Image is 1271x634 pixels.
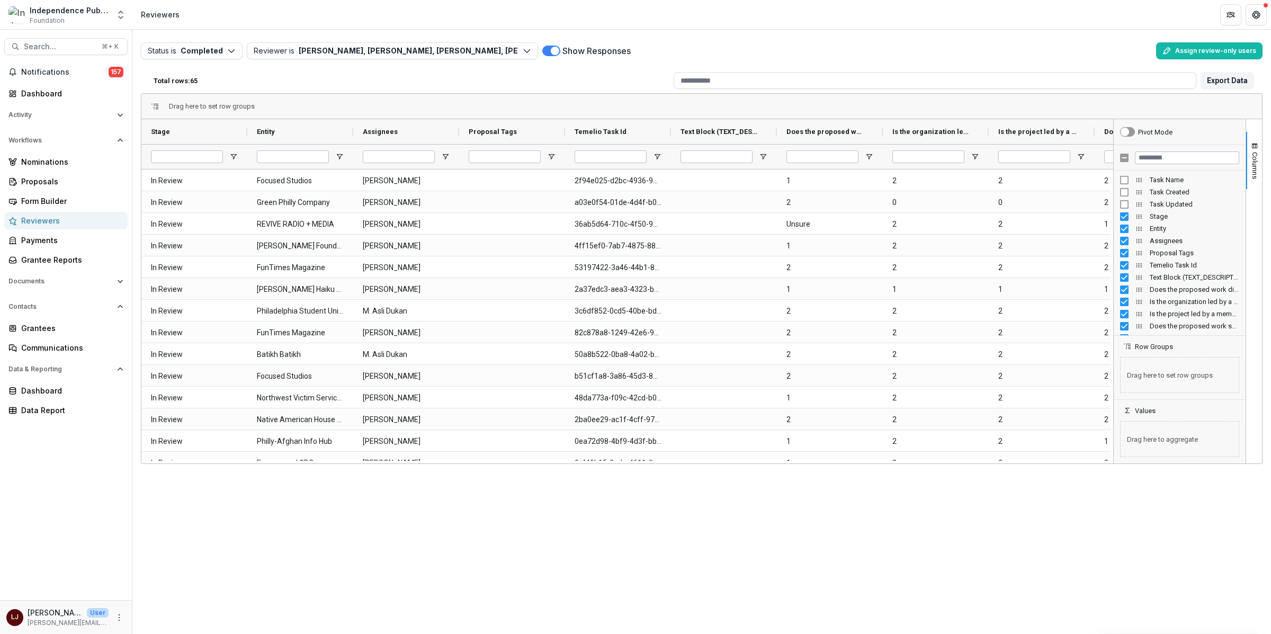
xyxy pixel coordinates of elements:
div: Lorraine Jabouin [11,614,19,621]
div: Task Created Column [1114,186,1246,198]
span: Drag here to aggregate [1120,421,1239,457]
a: Dashboard [4,382,128,399]
span: 1 [1104,279,1191,300]
span: a03e0f54-01de-4d4f-b09d-e235989add28 [575,192,661,213]
div: Is the organization led by a member of a historically excluded group? (SINGLE_RESPONSE) Column [1114,296,1246,308]
span: [PERSON_NAME] [363,365,450,387]
span: Documents [8,278,113,285]
div: Task Updated Column [1114,198,1246,210]
span: 2 [1104,192,1191,213]
span: Entity [257,128,275,136]
span: 2 [892,300,979,322]
span: Empowered CDC [257,452,344,474]
input: Stage Filter Input [151,150,223,163]
button: Open Contacts [4,298,128,315]
span: Drag here to set row groups [169,102,255,110]
span: [PERSON_NAME] [363,279,450,300]
span: 36ab5d64-710c-4f50-9aff-c34af66c46ed [575,213,661,235]
span: [PERSON_NAME] [363,387,450,409]
span: Green Philly Company [257,192,344,213]
span: Notifications [21,68,109,77]
span: In Review [151,322,238,344]
input: Does the proposed work support increased agency, community dialogue, or political education? (SIN... [1104,150,1176,163]
span: b51cf1a8-3a86-45d3-85f9-8b73fee106c8 [575,365,661,387]
span: [PERSON_NAME] [363,452,450,474]
span: 2 [892,170,979,192]
div: Grantee Reports [21,254,119,265]
span: Activity [8,111,113,119]
a: Grantee Reports [4,251,128,269]
span: 2 [998,452,1085,474]
span: 2 [1104,300,1191,322]
span: In Review [151,279,238,300]
div: Dashboard [21,385,119,396]
span: M. Asli Dukan [363,344,450,365]
span: 2 [786,409,873,431]
span: 1 [786,387,873,409]
span: Focused Studios [257,365,344,387]
span: Data & Reporting [8,365,113,373]
span: [PERSON_NAME] [363,322,450,344]
a: Proposals [4,173,128,190]
div: Values [1114,415,1246,463]
button: Open entity switcher [113,4,128,25]
span: Values [1135,407,1156,415]
span: 2 [1104,322,1191,344]
div: Does the proposed work support increased agency, community dialogue, or political education? (SIN... [1114,320,1246,332]
button: Assign review-only users [1156,42,1263,59]
div: Grantees [21,323,119,334]
span: In Review [151,213,238,235]
span: 2 [892,344,979,365]
div: Does the proposed work directly support community organizing or movement building efforts? (SINGL... [1114,283,1246,296]
span: Does the proposed work support increased agency, community dialogue, or political education? (SIN... [1150,322,1239,330]
span: 2 [786,192,873,213]
span: In Review [151,257,238,279]
span: 1 [1104,213,1191,235]
div: Entity Column [1114,222,1246,235]
span: 2 [1104,170,1191,192]
span: 2 [1104,387,1191,409]
span: 1 [892,279,979,300]
input: Is the organization led by a member of a historically excluded group? (SINGLE_RESPONSE) Filter Input [892,150,964,163]
span: In Review [151,431,238,452]
div: Reviewers [21,215,119,226]
span: 3c6df852-0cd5-40be-bd31-f61329024950 [575,300,661,322]
span: Is the project led by a member of a historically excluded group? (SINGLE_RESPONSE) [998,128,1077,136]
span: 2 [1104,257,1191,279]
div: Task Name Column [1114,174,1246,186]
span: [PERSON_NAME] [363,235,450,257]
span: In Review [151,235,238,257]
span: 2 [998,409,1085,431]
span: Columns [1251,152,1259,179]
span: 2 [892,365,979,387]
span: 2 [998,257,1085,279]
span: Entity [1150,225,1239,233]
span: Does the proposed work directly support community organizing or movement building efforts? (SINGL... [786,128,865,136]
span: 1 [786,170,873,192]
button: Reviewer is[PERSON_NAME], [PERSON_NAME], [PERSON_NAME], [PERSON_NAME], M. [PERSON_NAME], [PERSON_... [247,42,538,59]
input: Proposal Tags Filter Input [469,150,541,163]
span: 4ff15ef0-7ab7-4875-881c-ca2da4db0701 [575,235,661,257]
div: Row Groups [169,102,255,110]
p: User [87,608,109,618]
div: Stage Column [1114,210,1246,222]
span: 2 [786,322,873,344]
span: Contacts [8,303,113,310]
div: Proposals [21,176,119,187]
span: 2ba0ee29-ac1f-4cff-9762-ee6e2b3f81c2 [575,409,661,431]
button: Open Filter Menu [229,153,238,161]
span: [PERSON_NAME] [363,431,450,452]
span: 2a37edc3-aea3-4323-bf3a-66c7e23c393b [575,279,661,300]
span: 2 [998,387,1085,409]
div: ⌘ + K [100,41,121,52]
button: Get Help [1246,4,1267,25]
span: Task Created [1150,188,1239,196]
span: Is the organization led by a member of a historically excluded group? (SINGLE_RESPONSE) [892,128,971,136]
button: Open Filter Menu [653,153,661,161]
span: Drag here to set row groups [1120,357,1239,393]
button: Open Filter Menu [971,153,979,161]
button: Open Filter Menu [547,153,556,161]
input: Entity Filter Input [257,150,329,163]
div: Text Block (TEXT_DESCRIPTION) Column [1114,271,1246,283]
span: 0 [998,192,1085,213]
